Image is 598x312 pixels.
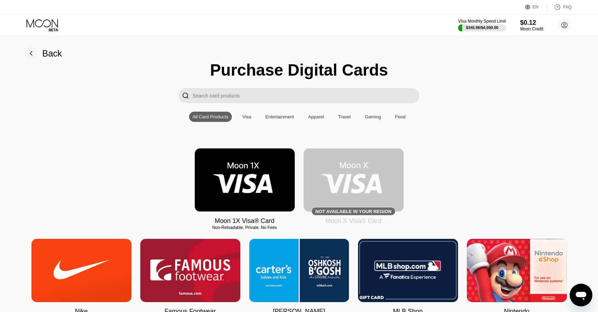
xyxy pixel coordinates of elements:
[242,114,251,119] div: Visa
[520,27,543,31] div: Moon Credit
[239,112,255,122] div: Visa
[520,19,543,27] div: $0.12
[395,114,406,119] div: Food
[308,114,324,119] div: Apparel
[458,19,506,24] div: Visa Monthly Spend Limit
[215,217,274,225] div: Moon 1X Visa® Card
[193,114,228,119] div: All Card Products
[189,112,232,122] div: All Card Products
[305,112,328,122] div: Apparel
[195,225,295,230] div: Non-Reloadable, Private, No Fees
[265,114,294,119] div: Entertainment
[458,19,506,31] div: Visa Monthly Spend Limit$345.99/$4,000.00
[315,209,391,214] div: Not available in your region
[42,48,62,59] div: Back
[520,19,543,31] div: $0.12Moon Credit
[262,112,298,122] div: Entertainment
[182,92,189,100] div: 
[335,112,354,122] div: Travel
[533,5,539,10] div: EN
[24,46,62,60] div: Back
[178,88,193,103] div: 
[338,114,351,119] div: Travel
[570,284,592,306] iframe: Button to launch messaging window
[525,4,547,11] div: EN
[547,4,571,11] div: FAQ
[392,112,409,122] div: Food
[466,25,498,30] div: $345.99 / $4,000.00
[365,114,381,119] div: Gaming
[193,88,420,103] input: Search card products
[325,217,381,225] div: Moon X Visa® Card
[210,60,388,80] div: Purchase Digital Cards
[563,5,571,10] div: FAQ
[304,148,404,212] div: Not available in your region
[361,112,385,122] div: Gaming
